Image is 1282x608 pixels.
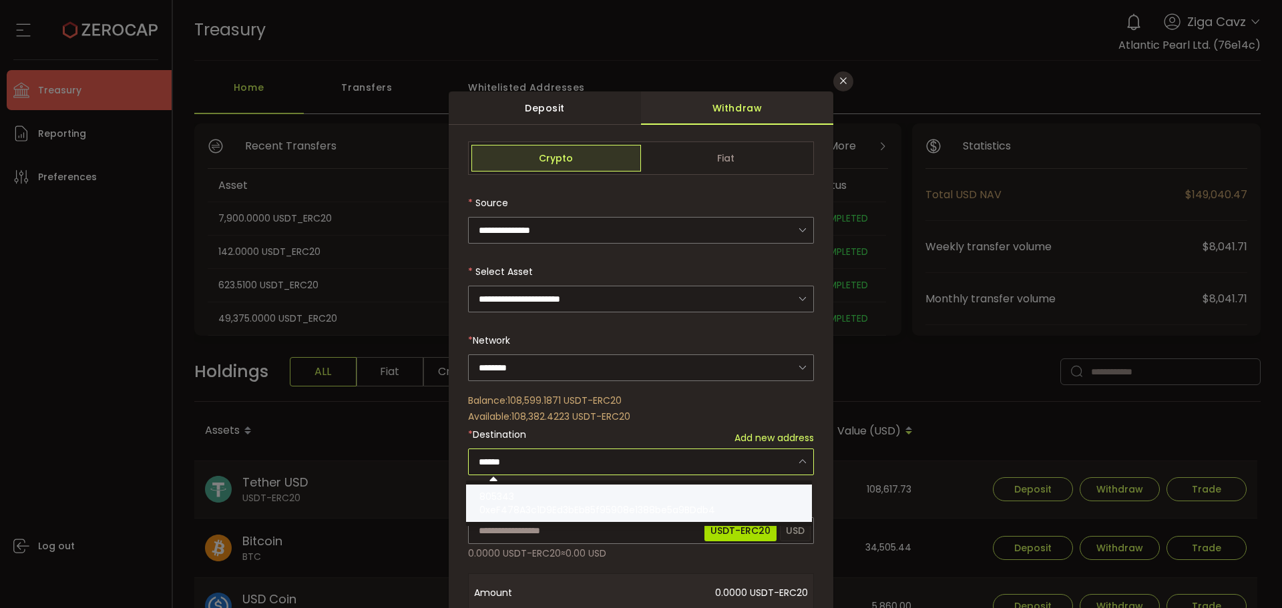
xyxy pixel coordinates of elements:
[581,579,808,606] span: 0.0000 USDT-ERC20
[449,91,641,125] div: Deposit
[468,410,511,423] span: Available:
[474,579,581,606] span: Amount
[473,334,510,347] span: Network
[479,490,514,503] span: 805343
[468,265,533,278] label: Select Asset
[704,520,777,541] span: USDT-ERC20
[511,410,630,423] span: 108,382.4223 USDT-ERC20
[566,547,606,560] span: 0.00 USD
[471,145,641,172] span: Crypto
[1215,544,1282,608] iframe: Chat Widget
[468,547,561,560] span: 0.0000 USDT-ERC20
[473,428,526,441] span: Destination
[507,394,622,407] span: 108,599.1871 USDT-ERC20
[561,547,566,560] span: ≈
[641,91,833,125] div: Withdraw
[468,394,507,407] span: Balance:
[468,196,508,210] label: Source
[479,503,715,517] span: 0xeF478A3c1D9Ed3bEbB5f95908e1388be5a9BDdb4
[641,145,811,172] span: Fiat
[780,520,811,541] span: USD
[734,431,814,445] span: Add new address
